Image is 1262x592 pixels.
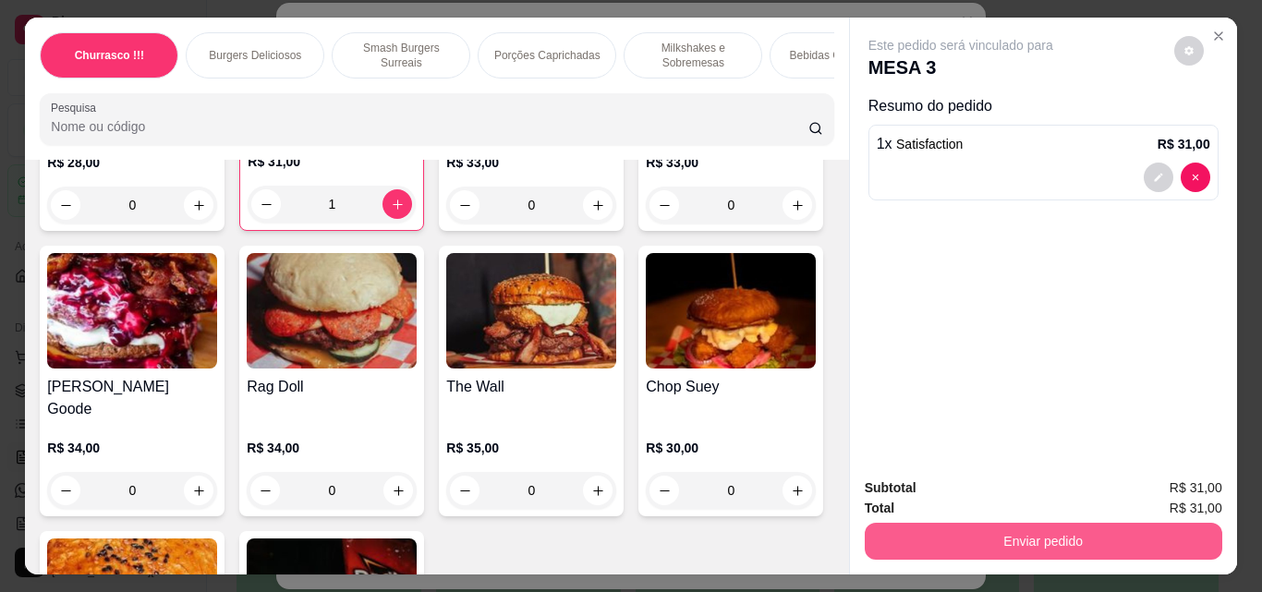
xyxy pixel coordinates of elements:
img: product-image [247,253,417,368]
p: Churrasco !!! [75,48,144,63]
span: Satisfaction [896,137,963,151]
p: Bebidas Geladinhas [790,48,889,63]
strong: Subtotal [865,480,916,495]
h4: The Wall [446,376,616,398]
button: Enviar pedido [865,523,1222,560]
p: 1 x [877,133,964,155]
p: R$ 34,00 [47,439,217,457]
label: Pesquisa [51,100,103,115]
p: R$ 30,00 [646,439,816,457]
img: product-image [646,253,816,368]
h4: Rag Doll [247,376,417,398]
p: R$ 35,00 [446,439,616,457]
p: R$ 28,00 [47,153,217,172]
p: MESA 3 [868,54,1053,80]
h4: [PERSON_NAME] Goode [47,376,217,420]
img: product-image [446,253,616,368]
p: R$ 33,00 [446,153,616,172]
strong: Total [865,501,894,515]
p: R$ 33,00 [646,153,816,172]
button: decrease-product-quantity [1181,163,1210,192]
p: R$ 31,00 [1158,135,1210,153]
p: Porções Caprichadas [494,48,601,63]
span: R$ 31,00 [1170,498,1222,518]
p: Smash Burgers Surreais [347,41,455,70]
h4: Chop Suey [646,376,816,398]
p: R$ 34,00 [247,439,417,457]
button: decrease-product-quantity [1174,36,1204,66]
img: product-image [47,253,217,368]
p: Resumo do pedido [868,95,1219,117]
p: Este pedido será vinculado para [868,36,1053,54]
p: Burgers Deliciosos [209,48,301,63]
p: Milkshakes e Sobremesas [639,41,746,70]
button: decrease-product-quantity [1144,163,1173,192]
input: Pesquisa [51,117,808,136]
p: R$ 31,00 [248,152,416,171]
button: Close [1204,21,1233,51]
